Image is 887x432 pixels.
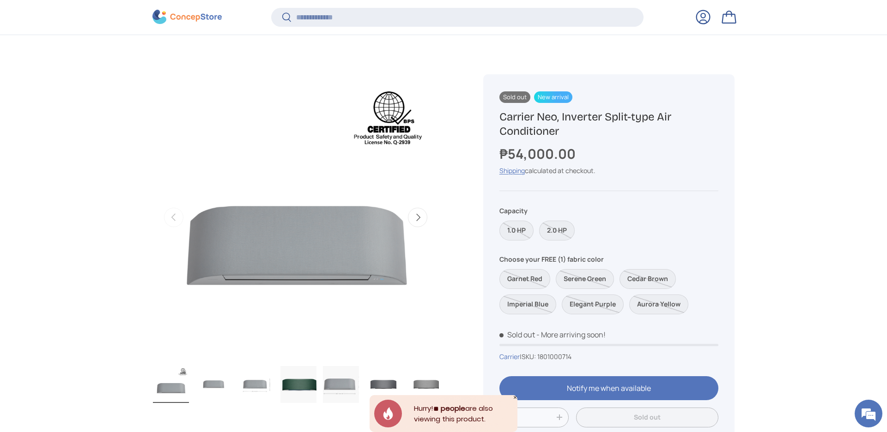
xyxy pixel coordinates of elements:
[499,269,550,289] label: Sold out
[499,330,535,340] span: Sold out
[499,166,525,175] a: Shipping
[629,294,688,314] label: Sold out
[499,205,528,215] legend: Capacity
[499,91,530,103] span: Sold out
[499,294,556,314] label: Sold out
[537,352,571,361] span: 1801000714
[238,366,274,403] img: carrier-neo-aircon-with-fabric-panel-cover-gray-and-unit-dimensions-full-view-concepstore
[576,408,718,427] button: Sold out
[499,221,534,240] label: Sold out
[48,52,155,64] div: Chat with us now
[323,366,359,403] img: carrier-neo-ac-panel-with-dimensions
[499,110,718,138] h1: Carrier Neo, Inverter Split-type Air Conditioner
[513,395,517,400] div: Close
[408,366,444,403] img: carrier-neo-aircon-with-fabric-panel-cover-light-gray-full-view-concepstore
[54,116,128,210] span: We're online!
[620,269,676,289] label: Sold out
[499,254,604,264] legend: Choose your FREE (1) fabric color
[5,252,176,284] textarea: Type your message and hit 'Enter'
[153,366,189,403] img: Carrier Neo, Inverter Split-type Air Conditioner
[152,5,174,27] div: Minimize live chat window
[152,74,439,406] media-gallery: Gallery Viewer
[556,269,614,289] label: Sold out
[365,366,401,403] img: carrier-neo-aircon-with-fabric-panel-cover-dark-gray-full-view-concepstore
[522,352,536,361] span: SKU:
[539,221,575,240] label: Sold out
[499,352,520,361] a: Carrier
[562,294,624,314] label: Sold out
[520,352,571,361] span: |
[536,330,606,340] p: - More arriving soon!
[499,144,578,163] strong: ₱54,000.00
[534,91,572,103] span: New arrival
[499,166,718,175] div: calculated at checkout.
[280,366,316,403] img: carrier-neo-aircon-with-fabric-panel-cover-serene-green-full-view-concepstore
[195,366,231,403] img: carrier-neo-inverter-with-gray-fabric-cover-full-view-concepstore
[152,10,222,24] img: ConcepStore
